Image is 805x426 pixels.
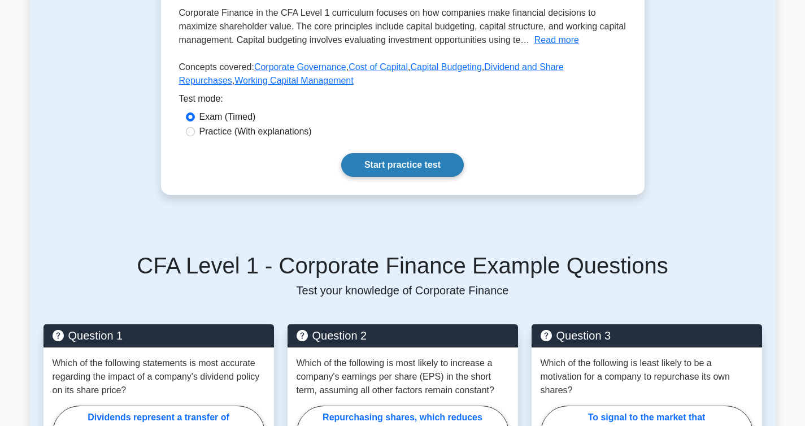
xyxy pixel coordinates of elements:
a: Cost of Capital [349,62,408,72]
h5: CFA Level 1 - Corporate Finance Example Questions [43,252,762,279]
a: Working Capital Management [234,76,353,85]
label: Practice (With explanations) [199,125,312,138]
button: Read more [534,33,579,47]
p: Which of the following is least likely to be a motivation for a company to repurchase its own sha... [541,357,753,397]
h5: Question 3 [541,329,753,342]
a: Start practice test [341,153,464,177]
div: Test mode: [179,92,626,110]
p: Test your knowledge of Corporate Finance [43,284,762,297]
p: Which of the following is most likely to increase a company's earnings per share (EPS) in the sho... [297,357,509,397]
a: Capital Budgeting [411,62,482,72]
h5: Question 1 [53,329,265,342]
a: Corporate Governance [254,62,346,72]
p: Concepts covered: , , , , [179,60,626,92]
p: Which of the following statements is most accurate regarding the impact of a company's dividend p... [53,357,265,397]
h5: Question 2 [297,329,509,342]
label: Exam (Timed) [199,110,256,124]
span: Corporate Finance in the CFA Level 1 curriculum focuses on how companies make financial decisions... [179,8,626,45]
